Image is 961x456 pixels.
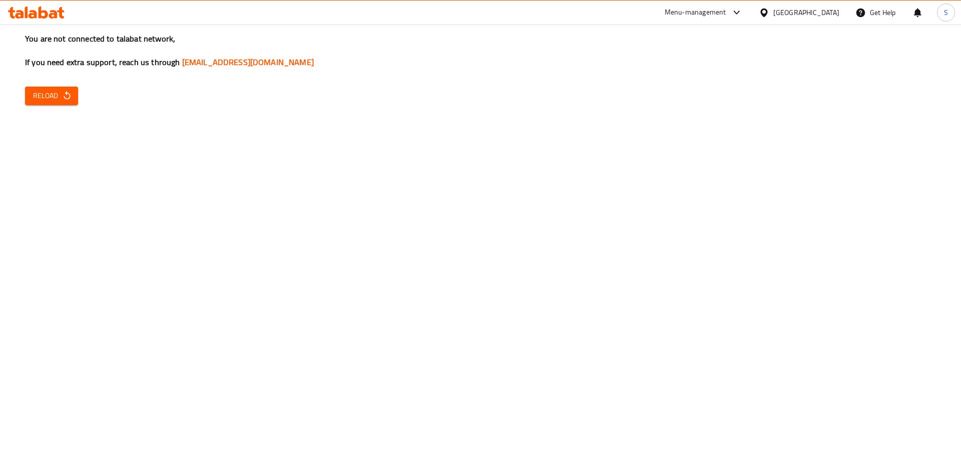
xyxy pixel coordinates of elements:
span: Reload [33,90,70,102]
h3: You are not connected to talabat network, If you need extra support, reach us through [25,33,936,68]
span: S [944,7,948,18]
div: [GEOGRAPHIC_DATA] [773,7,839,18]
div: Menu-management [665,7,726,19]
button: Reload [25,87,78,105]
a: [EMAIL_ADDRESS][DOMAIN_NAME] [182,55,314,70]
